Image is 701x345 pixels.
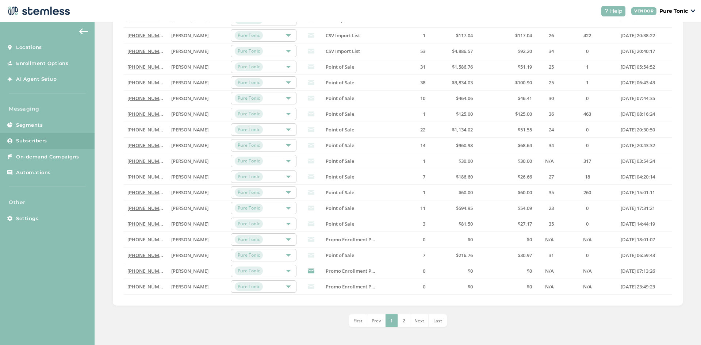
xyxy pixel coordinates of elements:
[561,48,613,54] label: 0
[583,158,591,164] span: 317
[385,48,425,54] label: 53
[621,111,668,117] label: 2024-01-12 08:16:24
[621,95,655,101] span: [DATE] 07:44:35
[235,188,263,197] span: Pure Tonic
[127,174,164,180] label: (775) 400-9877
[79,28,88,34] img: icon-arrow-back-accent-c549486e.svg
[326,142,378,149] label: Point of Sale
[480,284,532,290] label: $0
[235,125,263,134] span: Pure Tonic
[480,32,532,39] label: $117.04
[621,284,668,290] label: 2024-12-08 23:49:23
[171,95,208,101] span: [PERSON_NAME]
[326,111,354,117] span: Point of Sale
[235,94,263,103] span: Pure Tonic
[604,9,609,13] img: icon-help-white-03924b79.svg
[171,268,223,274] label: Zachary Pastorius
[235,157,263,165] span: Pure Tonic
[171,205,208,211] span: [PERSON_NAME]
[385,158,425,164] label: 1
[235,172,263,181] span: Pure Tonic
[385,237,425,243] label: 0
[452,48,473,54] span: $4,886.57
[459,221,473,227] span: $81.50
[171,80,223,86] label: ZACHARY TEQUILLO
[127,142,169,149] a: [PHONE_NUMBER]
[621,268,668,274] label: 2024-12-06 07:13:26
[127,126,169,133] a: [PHONE_NUMBER]
[420,95,425,101] span: 10
[420,205,425,211] span: 11
[621,189,655,196] span: [DATE] 15:01:11
[127,79,169,86] a: [PHONE_NUMBER]
[171,189,208,196] span: [PERSON_NAME]
[433,158,473,164] label: $30.00
[539,142,554,149] label: 34
[326,284,378,290] label: Promo Enrollment Page
[127,127,164,133] label: (775) 977-3086
[433,64,473,70] label: $1,586.76
[326,64,378,70] label: Point of Sale
[515,111,532,117] span: $125.00
[586,79,589,86] span: 1
[480,174,532,180] label: $26.66
[561,80,613,86] label: 1
[539,237,554,243] label: N/A
[583,111,591,117] span: 463
[631,7,656,15] div: VENDOR
[326,32,378,39] label: CSV Import List
[549,173,554,180] span: 27
[539,48,554,54] label: 34
[326,174,378,180] label: Point of Sale
[420,48,425,54] span: 53
[621,126,655,133] span: [DATE] 20:30:50
[561,95,613,101] label: 0
[539,205,554,211] label: 23
[561,32,613,39] label: 422
[127,268,164,274] label: (775) 842-6288
[480,237,532,243] label: $0
[127,221,164,227] label: (775) 634-7001
[561,142,613,149] label: 0
[385,221,425,227] label: 3
[518,205,532,211] span: $54.09
[326,127,378,133] label: Point of Sale
[459,189,473,196] span: $60.00
[127,111,164,117] label: (775) 600-5906
[549,205,554,211] span: 23
[433,237,473,243] label: $0
[171,48,208,54] span: [PERSON_NAME]
[16,169,51,176] span: Automations
[539,127,554,133] label: 24
[171,221,223,227] label: Zachary Kolkman
[456,173,473,180] span: $186.60
[480,268,532,274] label: $0
[326,205,378,211] label: Point of Sale
[326,252,378,258] label: Point of Sale
[456,32,473,39] span: $117.04
[423,32,425,39] span: 1
[171,95,223,101] label: ZACHARY TURCOTTE
[659,7,688,15] p: Pure Tonic
[127,252,169,258] a: [PHONE_NUMBER]
[621,32,655,39] span: [DATE] 20:38:22
[423,221,425,227] span: 3
[621,142,668,149] label: 2024-01-12 20:43:32
[433,284,473,290] label: $0
[586,142,589,149] span: 0
[456,142,473,149] span: $960.98
[561,268,613,274] label: N/A
[621,127,668,133] label: 2024-01-12 20:30:50
[433,221,473,227] label: $81.50
[235,62,263,71] span: Pure Tonic
[518,142,532,149] span: $68.64
[539,252,554,258] label: 31
[621,32,668,39] label: 2023-10-24 20:38:22
[539,284,554,290] label: N/A
[539,189,554,196] label: 35
[385,64,425,70] label: 31
[456,95,473,101] span: $464.06
[433,95,473,101] label: $464.06
[539,111,554,117] label: 36
[480,48,532,54] label: $92.20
